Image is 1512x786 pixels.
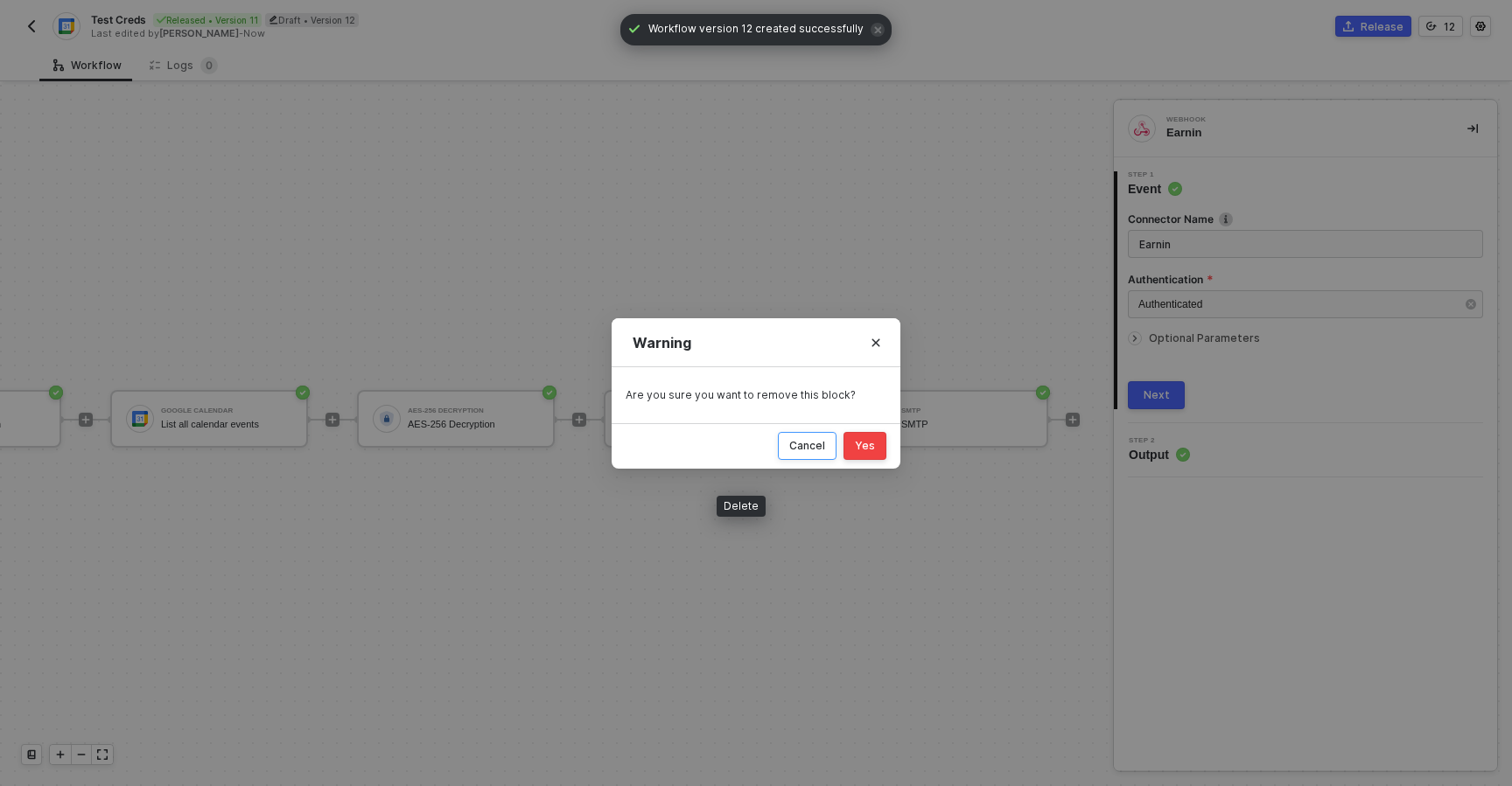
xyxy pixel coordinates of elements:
button: Release [1335,16,1411,37]
span: Test Creds [91,12,146,27]
span: Event [1128,180,1182,198]
div: Earnin [1166,125,1439,141]
div: Delete [717,496,766,517]
div: Step 1Event Connector Nameicon-infoAuthenticationAuthenticatedOptional ParametersNext [1114,171,1497,409]
span: Step 1 [1128,171,1182,178]
div: Released • Version 11 [153,13,262,27]
span: icon-play [574,414,584,425]
span: Step 2 [1129,437,1190,444]
div: Workflow [53,59,122,73]
img: back [24,19,38,33]
span: icon-versioning [1426,21,1437,31]
span: icon-play [1067,414,1078,425]
div: Release [1361,19,1403,34]
span: icon-success-page [1036,386,1050,400]
span: Optional Parameters [1149,331,1260,344]
span: icon-success-page [49,386,63,400]
label: Connector Name [1128,212,1483,226]
div: Logs [150,57,218,74]
span: icon-collapse-right [1467,123,1478,134]
span: icon-play [55,749,66,760]
img: icon [132,411,148,427]
sup: 0 [200,57,218,74]
img: integration-icon [1134,121,1150,136]
button: back [21,16,42,37]
input: Enter description [1128,230,1483,258]
div: AES-256 Decryption [408,419,539,430]
img: icon [379,411,395,427]
div: List all calendar events [161,419,292,430]
label: Authentication [1128,272,1483,287]
img: icon-info [1219,212,1233,226]
div: Warning [633,333,879,351]
div: Optional Parameters [1128,329,1483,348]
div: AES-256 Decryption [408,407,539,414]
span: icon-expand [97,749,108,760]
span: icon-check [627,22,641,36]
span: [PERSON_NAME] [159,27,239,39]
button: Close [862,329,890,357]
div: Yes [855,438,875,452]
span: icon-success-page [296,386,310,400]
div: SMTP [901,407,1032,414]
div: Google Calendar [161,407,292,414]
div: SMTP [901,419,1032,430]
img: integration-icon [59,18,73,34]
span: icon-edit [269,15,278,24]
button: Yes [843,431,886,459]
span: icon-success-page [542,386,556,400]
div: Are you sure you want to remove this block? [626,388,886,402]
div: Draft • Version 12 [265,13,359,27]
span: icon-settings [1475,21,1486,31]
span: Output [1129,446,1190,463]
button: 12 [1418,16,1463,37]
span: icon-minus [76,749,87,760]
div: Last edited by - Now [91,27,754,40]
span: icon-play [80,414,91,425]
button: Next [1128,381,1185,409]
div: Cancel [789,438,825,452]
button: Cancel [778,431,836,459]
div: Next [1144,388,1170,402]
span: Workflow version 12 created successfully [648,21,864,38]
span: icon-close [871,23,885,37]
span: icon-arrow-right-small [1130,333,1140,344]
span: Authenticated [1138,298,1202,310]
div: 12 [1444,19,1455,34]
span: icon-play [327,414,338,425]
span: icon-commerce [1343,21,1354,31]
div: Webhook [1166,116,1429,123]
